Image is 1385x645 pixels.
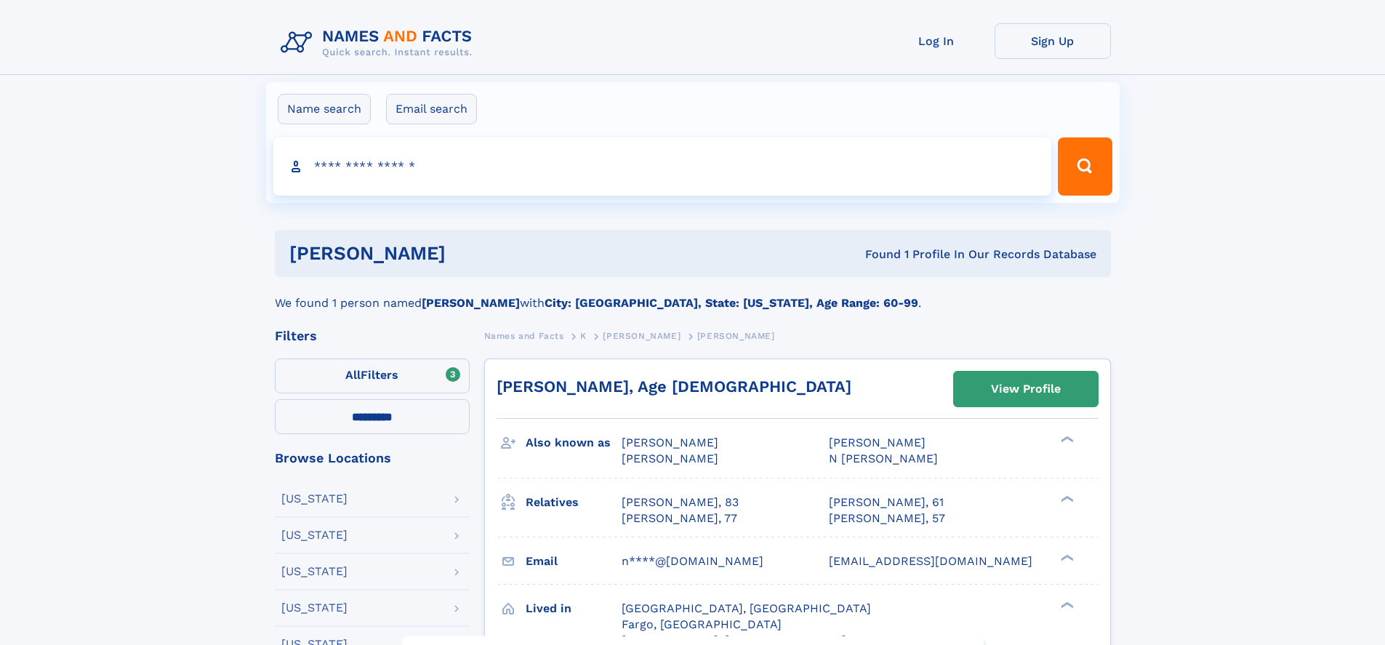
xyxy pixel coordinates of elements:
[995,23,1111,59] a: Sign Up
[278,94,371,124] label: Name search
[289,244,656,263] h1: [PERSON_NAME]
[954,372,1098,406] a: View Profile
[622,617,782,631] span: Fargo, [GEOGRAPHIC_DATA]
[1057,494,1075,503] div: ❯
[526,596,622,621] h3: Lived in
[829,494,944,510] a: [PERSON_NAME], 61
[281,602,348,614] div: [US_STATE]
[622,510,737,526] a: [PERSON_NAME], 77
[275,452,470,465] div: Browse Locations
[275,329,470,342] div: Filters
[275,23,484,63] img: Logo Names and Facts
[603,326,681,345] a: [PERSON_NAME]
[622,452,718,465] span: [PERSON_NAME]
[829,436,926,449] span: [PERSON_NAME]
[526,430,622,455] h3: Also known as
[991,372,1061,406] div: View Profile
[545,296,918,310] b: City: [GEOGRAPHIC_DATA], State: [US_STATE], Age Range: 60-99
[1058,137,1112,196] button: Search Button
[878,23,995,59] a: Log In
[829,452,938,465] span: N [PERSON_NAME]
[829,554,1032,568] span: [EMAIL_ADDRESS][DOMAIN_NAME]
[580,326,587,345] a: K
[422,296,520,310] b: [PERSON_NAME]
[497,377,851,396] a: [PERSON_NAME], Age [DEMOGRAPHIC_DATA]
[281,566,348,577] div: [US_STATE]
[622,494,739,510] a: [PERSON_NAME], 83
[275,277,1111,312] div: We found 1 person named with .
[1057,435,1075,444] div: ❯
[281,529,348,541] div: [US_STATE]
[622,601,871,615] span: [GEOGRAPHIC_DATA], [GEOGRAPHIC_DATA]
[484,326,564,345] a: Names and Facts
[281,493,348,505] div: [US_STATE]
[526,549,622,574] h3: Email
[1057,553,1075,562] div: ❯
[345,368,361,382] span: All
[829,510,945,526] a: [PERSON_NAME], 57
[386,94,477,124] label: Email search
[655,247,1096,263] div: Found 1 Profile In Our Records Database
[1057,600,1075,609] div: ❯
[275,358,470,393] label: Filters
[603,331,681,341] span: [PERSON_NAME]
[622,436,718,449] span: [PERSON_NAME]
[580,331,587,341] span: K
[526,490,622,515] h3: Relatives
[697,331,775,341] span: [PERSON_NAME]
[273,137,1052,196] input: search input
